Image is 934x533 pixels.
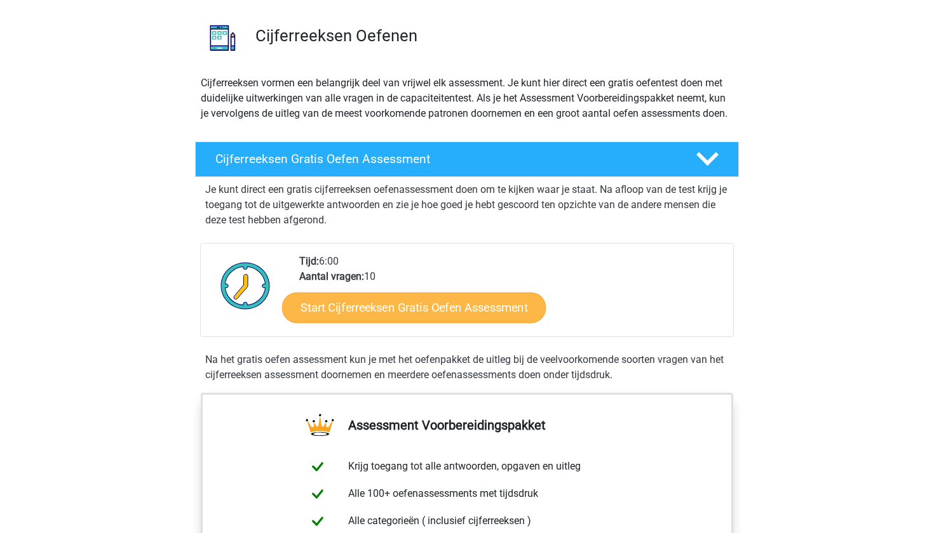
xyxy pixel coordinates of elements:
[213,254,278,317] img: Klok
[200,352,734,383] div: Na het gratis oefen assessment kun je met het oefenpakket de uitleg bij de veelvoorkomende soorte...
[205,182,729,228] p: Je kunt direct een gratis cijferreeksen oefenassessment doen om te kijken waar je staat. Na afloo...
[190,141,744,177] a: Cijferreeksen Gratis Oefen Assessment
[255,26,729,46] h3: Cijferreeksen Oefenen
[201,76,733,121] p: Cijferreeksen vormen een belangrijk deel van vrijwel elk assessment. Je kunt hier direct een grat...
[299,255,319,267] b: Tijd:
[282,292,546,322] a: Start Cijferreeksen Gratis Oefen Assessment
[290,254,733,336] div: 6:00 10
[215,152,675,166] h4: Cijferreeksen Gratis Oefen Assessment
[299,270,364,282] b: Aantal vragen:
[196,11,250,65] img: cijferreeksen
